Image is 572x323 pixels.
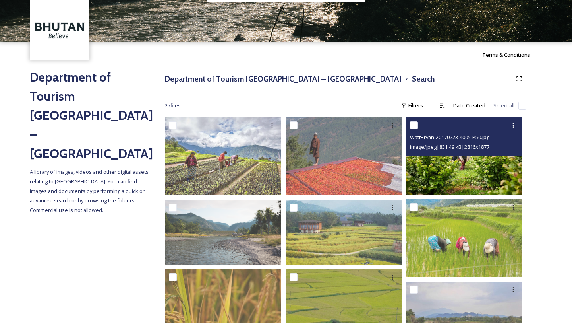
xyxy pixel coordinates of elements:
[410,143,489,150] span: image/jpeg | 831.49 kB | 2816 x 1877
[30,168,150,214] span: A library of images, videos and other digital assets relating to [GEOGRAPHIC_DATA]. You can find ...
[286,117,402,195] img: MarcusWestbergBhutanHiRes-36.jpg
[406,199,522,277] img: Trashi Yangtse 090723 by Amp Sripimanwat-181.jpg
[165,102,181,109] span: 25 file s
[165,117,281,195] img: WattBryan-20170720-1265-P50-3.jpg
[397,98,427,113] div: Filters
[286,199,402,265] img: GMC_V3_Agritech and Agriculture.jpg
[449,98,489,113] div: Date Created
[412,73,435,85] h3: Search
[165,199,281,265] img: GMC_V31 Agriculture Bridge.png
[482,51,530,58] span: Terms & Conditions
[482,50,542,60] a: Terms & Conditions
[493,102,514,109] span: Select all
[406,117,522,195] img: WattBryan-20170723-4005-P50.jpg
[410,134,489,141] span: WattBryan-20170723-4005-P50.jpg
[30,68,149,163] h2: Department of Tourism [GEOGRAPHIC_DATA] – [GEOGRAPHIC_DATA]
[31,2,89,59] img: BT_Logo_BB_Lockup_CMYK_High%2520Res.jpg
[165,73,402,85] h3: Department of Tourism [GEOGRAPHIC_DATA] – [GEOGRAPHIC_DATA]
